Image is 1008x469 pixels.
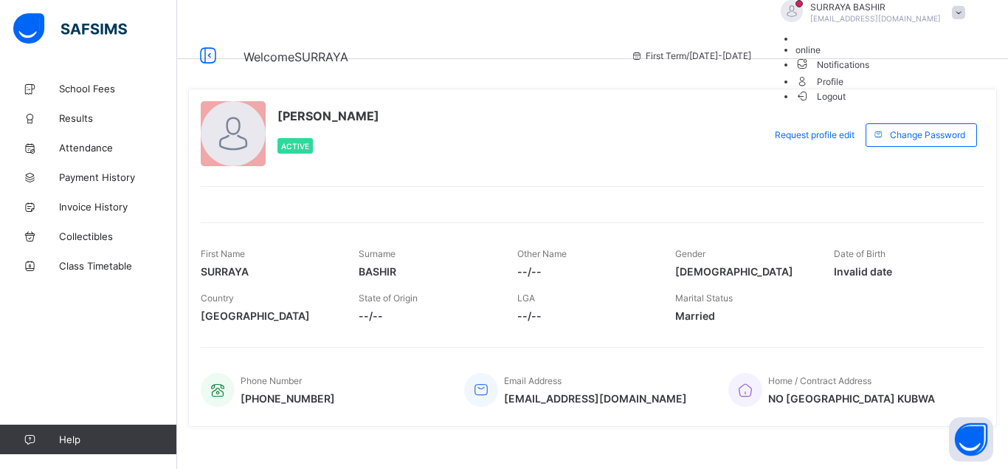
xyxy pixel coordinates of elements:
span: Class Timetable [59,260,177,272]
span: --/-- [359,309,494,322]
span: Change Password [890,129,965,140]
span: Marital Status [675,292,733,304]
span: Country [201,292,234,304]
li: dropdown-list-item-text-4 [795,72,973,89]
span: SURRAYA BASHIR [810,1,941,13]
span: Other Name [517,248,567,259]
span: [PERSON_NAME] [277,109,379,123]
span: Welcome SURRAYA [244,49,348,64]
button: Open asap [949,417,993,462]
span: Active [281,142,309,151]
span: [GEOGRAPHIC_DATA] [201,309,336,322]
span: [EMAIL_ADDRESS][DOMAIN_NAME] [504,392,687,405]
span: BASHIR [359,265,494,278]
span: First Name [201,248,245,259]
span: School Fees [59,83,177,95]
span: Collectibles [59,230,177,242]
span: Email Address [504,375,562,386]
span: State of Origin [359,292,418,304]
span: Notifications [795,55,973,72]
span: Profile [795,72,973,89]
span: Date of Birth [834,248,886,259]
li: dropdown-list-item-buttom-7 [795,89,973,102]
span: Gender [675,248,705,259]
span: Payment History [59,171,177,183]
span: Logout [795,89,846,104]
span: Request profile edit [775,129,855,140]
span: Married [675,309,811,322]
span: Attendance [59,142,177,154]
span: online [795,44,821,55]
span: --/-- [517,309,653,322]
span: [EMAIL_ADDRESS][DOMAIN_NAME] [810,14,941,23]
span: LGA [517,292,535,304]
span: --/-- [517,265,653,278]
span: Phone Number [241,375,302,386]
span: Help [59,434,176,445]
li: dropdown-list-item-null-0 [795,33,973,44]
li: dropdown-list-item-text-3 [795,55,973,72]
span: [PHONE_NUMBER] [241,392,335,405]
span: Invoice History [59,201,177,213]
span: [DEMOGRAPHIC_DATA] [675,265,811,278]
span: session/term information [631,50,751,61]
img: safsims [13,13,127,44]
span: Invalid date [834,265,970,278]
span: Home / Contract Address [768,375,871,386]
span: Results [59,112,177,124]
span: Surname [359,248,396,259]
span: SURRAYA [201,265,336,278]
span: NO [GEOGRAPHIC_DATA] KUBWA [768,392,935,405]
li: dropdown-list-item-null-2 [795,44,973,55]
